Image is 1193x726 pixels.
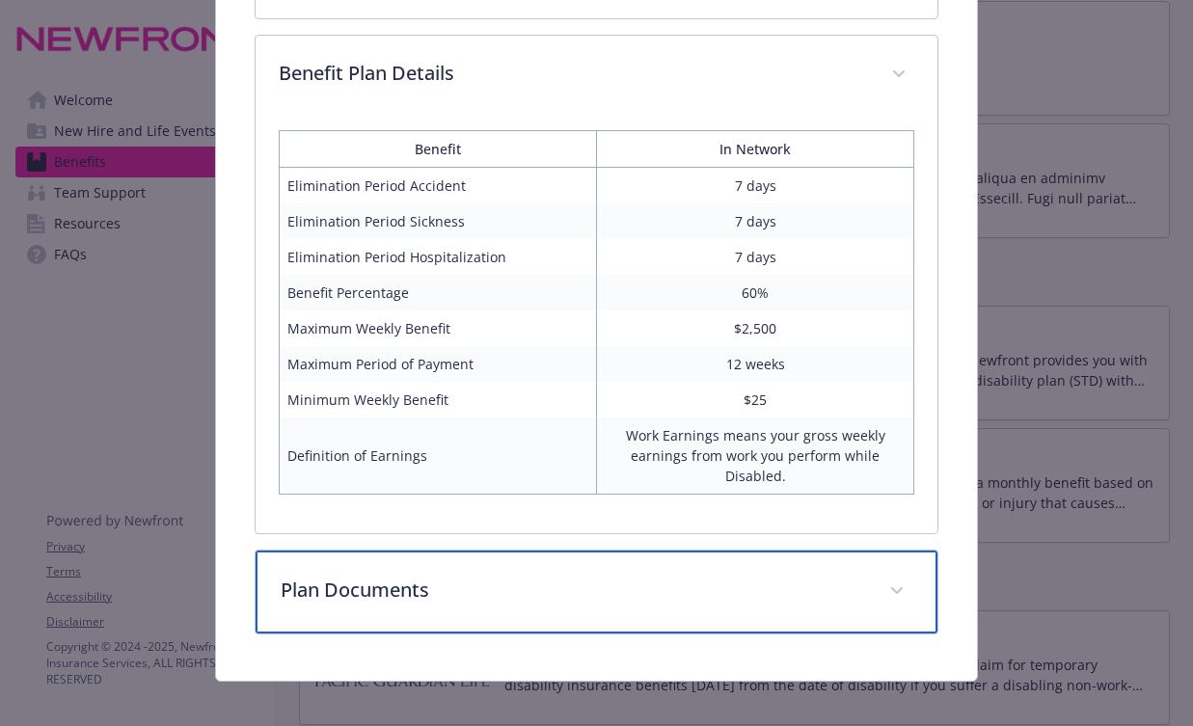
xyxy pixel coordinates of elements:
[279,417,596,495] td: Definition of Earnings
[279,131,596,168] th: Benefit
[256,36,938,115] div: Benefit Plan Details
[279,346,596,382] td: Maximum Period of Payment
[279,310,596,346] td: Maximum Weekly Benefit
[256,551,938,633] div: Plan Documents
[596,382,913,417] td: $25
[256,115,938,533] div: Benefit Plan Details
[279,239,596,275] td: Elimination Period Hospitalization
[279,275,596,310] td: Benefit Percentage
[596,310,913,346] td: $2,500
[279,382,596,417] td: Minimum Weekly Benefit
[596,203,913,239] td: 7 days
[281,576,867,605] p: Plan Documents
[596,275,913,310] td: 60%
[596,239,913,275] td: 7 days
[596,168,913,204] td: 7 days
[596,417,913,495] td: Work Earnings means your gross weekly earnings from work you perform while Disabled.
[596,346,913,382] td: 12 weeks
[596,131,913,168] th: In Network
[279,59,869,88] p: Benefit Plan Details
[279,203,596,239] td: Elimination Period Sickness
[279,168,596,204] td: Elimination Period Accident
